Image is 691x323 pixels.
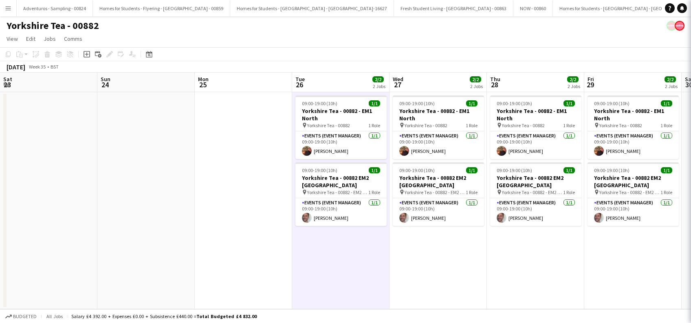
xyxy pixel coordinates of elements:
[230,0,394,16] button: Homes for Students - [GEOGRAPHIC_DATA] - [GEOGRAPHIC_DATA]-16627
[302,100,337,106] span: 09:00-19:00 (10h)
[393,131,484,159] app-card-role: Events (Event Manager)1/109:00-19:00 (10h)[PERSON_NAME]
[27,64,47,70] span: Week 35
[466,100,478,106] span: 1/1
[101,75,110,83] span: Sun
[372,76,384,82] span: 2/2
[502,189,563,195] span: Yorkshire Tea - 00882 - EM2 [GEOGRAPHIC_DATA]
[588,198,679,226] app-card-role: Events (Event Manager)1/109:00-19:00 (10h)[PERSON_NAME]
[368,189,380,195] span: 1 Role
[198,75,209,83] span: Mon
[393,198,484,226] app-card-role: Events (Event Manager)1/109:00-19:00 (10h)[PERSON_NAME]
[466,167,478,173] span: 1/1
[295,131,387,159] app-card-role: Events (Event Manager)1/109:00-19:00 (10h)[PERSON_NAME]
[307,122,350,128] span: Yorkshire Tea - 00882
[295,162,387,226] app-job-card: 09:00-19:00 (10h)1/1Yorkshire Tea - 00882 EM2 [GEOGRAPHIC_DATA] Yorkshire Tea - 00882 - EM2 [GEOG...
[490,107,581,122] h3: Yorkshire Tea - 00882 - EM1 North
[660,189,672,195] span: 1 Role
[295,107,387,122] h3: Yorkshire Tea - 00882 - EM1 North
[405,189,466,195] span: Yorkshire Tea - 00882 - EM2 [GEOGRAPHIC_DATA]
[93,0,230,16] button: Homes for Students - Flyering - [GEOGRAPHIC_DATA] - 00859
[490,131,581,159] app-card-role: Events (Event Manager)1/109:00-19:00 (10h)[PERSON_NAME]
[466,122,478,128] span: 1 Role
[99,80,110,89] span: 24
[61,33,86,44] a: Comms
[369,100,380,106] span: 1/1
[594,100,629,106] span: 09:00-19:00 (10h)
[599,189,660,195] span: Yorkshire Tea - 00882 - EM2 [GEOGRAPHIC_DATA]
[665,83,678,89] div: 2 Jobs
[393,75,403,83] span: Wed
[64,35,82,42] span: Comms
[470,83,483,89] div: 2 Jobs
[295,198,387,226] app-card-role: Events (Event Manager)1/109:00-19:00 (10h)[PERSON_NAME]
[490,162,581,226] app-job-card: 09:00-19:00 (10h)1/1Yorkshire Tea - 00882 EM2 [GEOGRAPHIC_DATA] Yorkshire Tea - 00882 - EM2 [GEOG...
[489,80,500,89] span: 28
[307,189,368,195] span: Yorkshire Tea - 00882 - EM2 [GEOGRAPHIC_DATA]
[2,80,12,89] span: 23
[373,83,385,89] div: 2 Jobs
[599,122,642,128] span: Yorkshire Tea - 00882
[3,75,12,83] span: Sat
[594,167,629,173] span: 09:00-19:00 (10h)
[197,80,209,89] span: 25
[393,95,484,159] app-job-card: 09:00-19:00 (10h)1/1Yorkshire Tea - 00882 - EM1 North Yorkshire Tea - 008821 RoleEvents (Event Ma...
[563,189,575,195] span: 1 Role
[667,21,676,31] app-user-avatar: native Staffing
[675,21,684,31] app-user-avatar: native Staffing
[393,162,484,226] app-job-card: 09:00-19:00 (10h)1/1Yorkshire Tea - 00882 EM2 [GEOGRAPHIC_DATA] Yorkshire Tea - 00882 - EM2 [GEOG...
[3,33,21,44] a: View
[302,167,337,173] span: 09:00-19:00 (10h)
[45,313,64,319] span: All jobs
[660,122,672,128] span: 1 Role
[17,0,93,16] button: Adventuros - Sampling - 00824
[588,107,679,122] h3: Yorkshire Tea - 00882 - EM1 North
[7,20,99,32] h1: Yorkshire Tea - 00882
[4,312,38,321] button: Budgeted
[563,100,575,106] span: 1/1
[295,75,305,83] span: Tue
[497,100,532,106] span: 09:00-19:00 (10h)
[294,80,305,89] span: 26
[13,314,37,319] span: Budgeted
[661,167,672,173] span: 1/1
[588,75,594,83] span: Fri
[368,122,380,128] span: 1 Role
[466,189,478,195] span: 1 Role
[399,167,435,173] span: 09:00-19:00 (10h)
[588,162,679,226] app-job-card: 09:00-19:00 (10h)1/1Yorkshire Tea - 00882 EM2 [GEOGRAPHIC_DATA] Yorkshire Tea - 00882 - EM2 [GEOG...
[568,83,580,89] div: 2 Jobs
[26,35,35,42] span: Edit
[490,198,581,226] app-card-role: Events (Event Manager)1/109:00-19:00 (10h)[PERSON_NAME]
[665,76,676,82] span: 2/2
[23,33,39,44] a: Edit
[399,100,435,106] span: 09:00-19:00 (10h)
[392,80,403,89] span: 27
[661,100,672,106] span: 1/1
[7,35,18,42] span: View
[490,95,581,159] app-job-card: 09:00-19:00 (10h)1/1Yorkshire Tea - 00882 - EM1 North Yorkshire Tea - 008821 RoleEvents (Event Ma...
[196,313,257,319] span: Total Budgeted £4 832.00
[393,107,484,122] h3: Yorkshire Tea - 00882 - EM1 North
[393,174,484,189] h3: Yorkshire Tea - 00882 EM2 [GEOGRAPHIC_DATA]
[513,0,553,16] button: NOW - 00860
[497,167,532,173] span: 09:00-19:00 (10h)
[588,95,679,159] app-job-card: 09:00-19:00 (10h)1/1Yorkshire Tea - 00882 - EM1 North Yorkshire Tea - 008821 RoleEvents (Event Ma...
[470,76,481,82] span: 2/2
[490,174,581,189] h3: Yorkshire Tea - 00882 EM2 [GEOGRAPHIC_DATA]
[563,122,575,128] span: 1 Role
[405,122,447,128] span: Yorkshire Tea - 00882
[295,95,387,159] app-job-card: 09:00-19:00 (10h)1/1Yorkshire Tea - 00882 - EM1 North Yorkshire Tea - 008821 RoleEvents (Event Ma...
[588,131,679,159] app-card-role: Events (Event Manager)1/109:00-19:00 (10h)[PERSON_NAME]
[588,174,679,189] h3: Yorkshire Tea - 00882 EM2 [GEOGRAPHIC_DATA]
[295,174,387,189] h3: Yorkshire Tea - 00882 EM2 [GEOGRAPHIC_DATA]
[563,167,575,173] span: 1/1
[490,75,500,83] span: Thu
[71,313,257,319] div: Salary £4 392.00 + Expenses £0.00 + Subsistence £440.00 =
